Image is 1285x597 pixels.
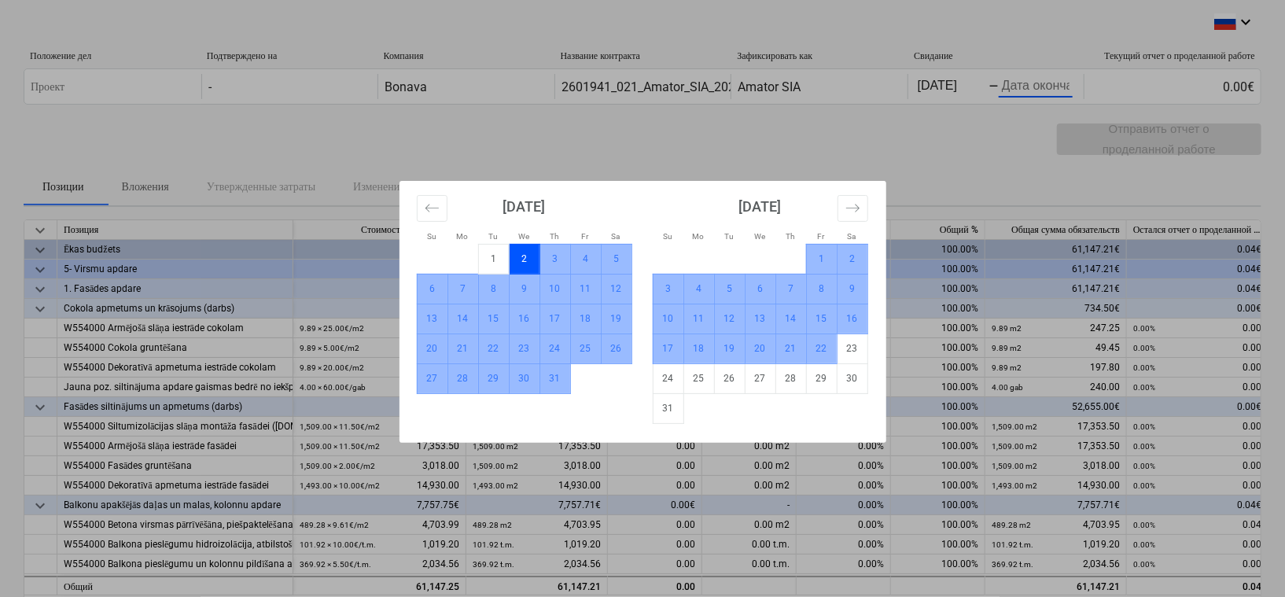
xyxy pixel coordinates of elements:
[806,244,837,274] td: Choose Friday, August 1, 2025 as your check-out date. It's available.
[478,363,509,393] td: Choose Tuesday, July 29, 2025 as your check-out date. It's available.
[417,363,447,393] td: Choose Sunday, July 27, 2025 as your check-out date. It's available.
[601,244,631,274] td: Choose Saturday, July 5, 2025 as your check-out date. It's available.
[745,334,775,363] td: Choose Wednesday, August 20, 2025 as your check-out date. It's available.
[447,274,478,304] td: Choose Monday, July 7, 2025 as your check-out date. It's available.
[447,304,478,334] td: Choose Monday, July 14, 2025 as your check-out date. It's available.
[417,304,447,334] td: Choose Sunday, July 13, 2025 as your check-out date. It's available.
[714,274,745,304] td: Choose Tuesday, August 5, 2025 as your check-out date. It's available.
[570,274,601,304] td: Choose Friday, July 11, 2025 as your check-out date. It's available.
[806,304,837,334] td: Choose Friday, August 15, 2025 as your check-out date. It's available.
[601,334,631,363] td: Choose Saturday, July 26, 2025 as your check-out date. It's available.
[653,363,683,393] td: Choose Sunday, August 24, 2025 as your check-out date. It's available.
[775,363,806,393] td: Choose Thursday, August 28, 2025 as your check-out date. It's available.
[653,304,683,334] td: Choose Sunday, August 10, 2025 as your check-out date. It's available.
[683,334,714,363] td: Choose Monday, August 18, 2025 as your check-out date. It's available.
[550,232,559,241] small: Th
[539,244,570,274] td: Choose Thursday, July 3, 2025 as your check-out date. It's available.
[509,274,539,304] td: Choose Wednesday, July 9, 2025 as your check-out date. It's available.
[806,274,837,304] td: Choose Friday, August 8, 2025 as your check-out date. It's available.
[745,304,775,334] td: Choose Wednesday, August 13, 2025 as your check-out date. It's available.
[663,232,672,241] small: Su
[714,334,745,363] td: Choose Tuesday, August 19, 2025 as your check-out date. It's available.
[653,274,683,304] td: Choose Sunday, August 3, 2025 as your check-out date. It's available.
[539,363,570,393] td: Choose Thursday, July 31, 2025 as your check-out date. It's available.
[724,232,734,241] small: Tu
[478,304,509,334] td: Choose Tuesday, July 15, 2025 as your check-out date. It's available.
[754,232,765,241] small: We
[739,198,782,215] strong: [DATE]
[683,304,714,334] td: Choose Monday, August 11, 2025 as your check-out date. It's available.
[775,274,806,304] td: Choose Thursday, August 7, 2025 as your check-out date. It's available.
[570,304,601,334] td: Choose Friday, July 18, 2025 as your check-out date. It's available.
[837,363,867,393] td: Choose Saturday, August 30, 2025 as your check-out date. It's available.
[806,334,837,363] td: Choose Friday, August 22, 2025 as your check-out date. It's available.
[399,181,886,443] div: Calendar
[601,304,631,334] td: Choose Saturday, July 19, 2025 as your check-out date. It's available.
[653,393,683,423] td: Choose Sunday, August 31, 2025 as your check-out date. It's available.
[714,304,745,334] td: Choose Tuesday, August 12, 2025 as your check-out date. It's available.
[427,232,436,241] small: Su
[786,232,795,241] small: Th
[539,274,570,304] td: Choose Thursday, July 10, 2025 as your check-out date. It's available.
[457,232,469,241] small: Mo
[417,334,447,363] td: Choose Sunday, July 20, 2025 as your check-out date. It's available.
[818,232,825,241] small: Fr
[478,274,509,304] td: Choose Tuesday, July 8, 2025 as your check-out date. It's available.
[775,304,806,334] td: Choose Thursday, August 14, 2025 as your check-out date. It's available.
[838,195,868,222] button: Move forward to switch to the next month.
[837,244,867,274] td: Choose Saturday, August 2, 2025 as your check-out date. It's available.
[837,304,867,334] td: Choose Saturday, August 16, 2025 as your check-out date. It's available.
[509,304,539,334] td: Choose Wednesday, July 16, 2025 as your check-out date. It's available.
[837,334,867,363] td: Choose Saturday, August 23, 2025 as your check-out date. It's available.
[683,274,714,304] td: Choose Monday, August 4, 2025 as your check-out date. It's available.
[582,232,589,241] small: Fr
[837,274,867,304] td: Choose Saturday, August 9, 2025 as your check-out date. It's available.
[447,334,478,363] td: Choose Monday, July 21, 2025 as your check-out date. It's available.
[570,334,601,363] td: Choose Friday, July 25, 2025 as your check-out date. It's available.
[601,274,631,304] td: Choose Saturday, July 12, 2025 as your check-out date. It's available.
[518,232,529,241] small: We
[509,363,539,393] td: Choose Wednesday, July 30, 2025 as your check-out date. It's available.
[653,334,683,363] td: Choose Sunday, August 17, 2025 as your check-out date. It's available.
[745,274,775,304] td: Choose Wednesday, August 6, 2025 as your check-out date. It's available.
[417,274,447,304] td: Choose Sunday, July 6, 2025 as your check-out date. It's available.
[775,334,806,363] td: Choose Thursday, August 21, 2025 as your check-out date. It's available.
[693,232,705,241] small: Mo
[683,363,714,393] td: Choose Monday, August 25, 2025 as your check-out date. It's available.
[539,334,570,363] td: Choose Thursday, July 24, 2025 as your check-out date. It's available.
[570,244,601,274] td: Choose Friday, July 4, 2025 as your check-out date. It's available.
[612,232,620,241] small: Sa
[478,334,509,363] td: Choose Tuesday, July 22, 2025 as your check-out date. It's available.
[509,334,539,363] td: Choose Wednesday, July 23, 2025 as your check-out date. It's available.
[745,363,775,393] td: Choose Wednesday, August 27, 2025 as your check-out date. It's available.
[848,232,856,241] small: Sa
[806,363,837,393] td: Choose Friday, August 29, 2025 as your check-out date. It's available.
[488,232,498,241] small: Tu
[714,363,745,393] td: Choose Tuesday, August 26, 2025 as your check-out date. It's available.
[503,198,546,215] strong: [DATE]
[417,195,447,222] button: Move backward to switch to the previous month.
[447,363,478,393] td: Choose Monday, July 28, 2025 as your check-out date. It's available.
[509,244,539,274] td: Not available. Wednesday, July 2, 2025
[539,304,570,334] td: Choose Thursday, July 17, 2025 as your check-out date. It's available.
[478,244,509,274] td: Choose Tuesday, July 1, 2025 as your check-out date. It's available.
